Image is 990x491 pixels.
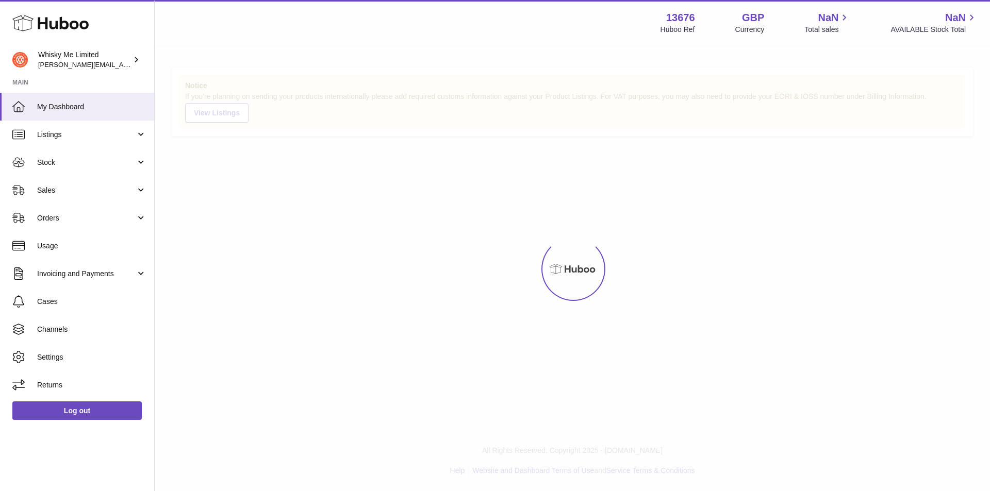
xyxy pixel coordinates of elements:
[12,401,142,420] a: Log out
[735,25,765,35] div: Currency
[37,297,146,307] span: Cases
[38,60,207,69] span: [PERSON_NAME][EMAIL_ADDRESS][DOMAIN_NAME]
[37,241,146,251] span: Usage
[38,50,131,70] div: Whisky Me Limited
[742,11,764,25] strong: GBP
[890,11,978,35] a: NaN AVAILABLE Stock Total
[661,25,695,35] div: Huboo Ref
[37,380,146,390] span: Returns
[37,325,146,334] span: Channels
[37,352,146,362] span: Settings
[37,158,136,167] span: Stock
[945,11,966,25] span: NaN
[804,25,850,35] span: Total sales
[890,25,978,35] span: AVAILABLE Stock Total
[804,11,850,35] a: NaN Total sales
[37,130,136,140] span: Listings
[37,102,146,112] span: My Dashboard
[12,52,28,67] img: frances@whiskyshop.com
[37,185,136,195] span: Sales
[666,11,695,25] strong: 13676
[37,269,136,279] span: Invoicing and Payments
[37,213,136,223] span: Orders
[818,11,838,25] span: NaN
